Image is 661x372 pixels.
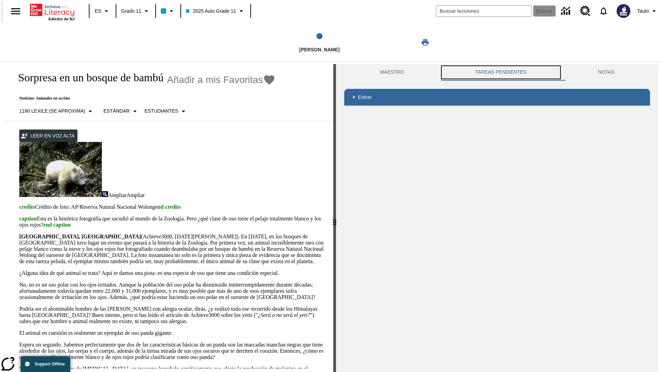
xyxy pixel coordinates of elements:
button: Tipo de apoyo, Estándar [101,105,141,117]
p: El animal en cuestión es realmente un ejemplar de oso panda gigante. [19,330,325,336]
button: NOTAS [562,64,650,81]
p: Podría ser el abominable hombre de las [PERSON_NAME] con alergia ocular, dirás, ¿y realizó todo e... [19,306,325,324]
p: ¿Alguna idea de qué animal se trata? Aquí te damos una pista: es una especie de oso que tiene una... [19,270,325,276]
div: Instructional Panel Tabs [344,64,650,81]
div: Extras [344,89,650,105]
span: end caption [43,222,71,228]
p: Extras [358,94,372,101]
button: Imprimir [414,36,436,49]
span: Tauto [637,8,649,15]
span: Añadir a mis Favoritas [167,74,263,85]
p: Estudiantes [145,107,178,115]
a: Centro de recursos, Se abrirá en una pestaña nueva. [576,2,595,20]
strong: [GEOGRAPHIC_DATA], [GEOGRAPHIC_DATA] [19,234,141,239]
button: Lee step 1 of 1 [230,23,409,61]
button: Support Offline [21,356,70,372]
img: los pandas albinos en China a veces son confundidos con osos polares [19,142,102,197]
a: Notificaciones [595,2,612,20]
a: Centro de información [557,2,576,21]
p: Estándar [103,107,129,115]
span: end credits [155,204,181,210]
button: Seleccione Lexile, 1180 Lexile (Se aproxima) [17,105,97,117]
div: activity [336,64,658,372]
h1: Sorpresa en un bosque de bambú [11,71,164,84]
button: Clase: 2025 Auto Grade 11, Selecciona una clase [183,5,248,17]
button: El color de la clase es azul claro. Cambiar el color de la clase. [158,5,178,17]
button: Perfil/Configuración [634,5,661,17]
div: reading [3,64,333,369]
input: Buscar campo [436,6,531,17]
button: TAREAS PENDIENTES [440,64,562,81]
button: Escoja un nuevo avatar [612,2,634,20]
p: Esta es la histórica fotografía que sacudió al mundo de la Zoología. Pero ¿qué clase de oso tiene... [19,216,325,228]
em: ¿Será o no será el yeti? [258,312,310,318]
img: Ampliar [102,191,108,197]
p: Espera un segundo. Sabemos perfectamente que dos de las caracteristicas básicas de un panda son l... [19,342,325,360]
span: 2025 Auto Grade 11 [186,8,236,15]
p: (Achieve3000, [DATE][PERSON_NAME]). En [DATE], en los bosques de [GEOGRAPHIC_DATA] tuvo lugar un ... [19,234,325,265]
p: Noticias: Animales en acción [11,96,275,101]
button: Abrir el menú lateral [6,1,26,21]
span: Edición de NJ [49,17,75,21]
button: Leer en voz alta [19,130,77,142]
span: [PERSON_NAME] [299,47,339,52]
span: credits [19,204,35,210]
button: Seleccionar estudiante [142,105,190,117]
span: Support Offline [35,362,65,366]
p: 1180 Lexile (Se aproxima) [19,107,85,115]
span: Ampliar [108,192,126,198]
img: Avatar [617,4,630,18]
span: Ampliar [126,192,145,198]
p: Crédito de foto: AP/Reserva Natural Nacional Wolong [19,204,325,210]
button: Añadir a mis Favoritas - Sorpresa en un bosque de bambú [167,74,275,86]
p: No, no es un oso polar con los ojos irritados. Aunque la población del oso polar ha disminuido in... [19,282,325,300]
button: Maestro [344,64,440,81]
span: Grado 11 [121,8,141,15]
span: ES [95,8,101,15]
span: caption [19,216,37,221]
div: Pulsa la tecla de intro o la barra espaciadora y luego presiona las flechas de derecha e izquierd... [333,64,336,372]
button: Grado: Grado 11, Elige un grado [118,5,153,17]
button: Lenguaje: ES, Selecciona un idioma [92,5,114,17]
div: Portada [30,2,75,21]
